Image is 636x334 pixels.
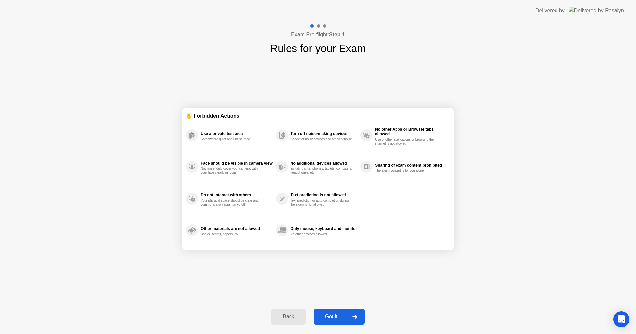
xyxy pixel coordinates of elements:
[291,131,357,136] div: Turn off noise-making devices
[329,32,345,37] b: Step 1
[201,193,273,197] div: Do not interact with others
[291,31,345,39] h4: Exam Pre-flight:
[201,131,273,136] div: Use a private test area
[201,226,273,231] div: Other materials are not allowed
[375,163,447,167] div: Sharing of exam content prohibited
[291,232,353,236] div: No other devices allowed
[273,314,303,320] div: Back
[291,161,357,166] div: No additional devices allowed
[201,199,263,207] div: Your physical space should be clear and communication apps turned off
[291,193,357,197] div: Text prediction is not allowed
[375,169,438,173] div: The exam content is for you alone
[535,7,565,15] div: Delivered by
[291,226,357,231] div: Only mouse, keyboard and monitor
[569,7,624,14] img: Delivered by Rosalyn
[271,309,305,325] button: Back
[375,127,447,136] div: No other Apps or Browser tabs allowed
[291,137,353,141] div: Check for noisy devices and ambient noise
[270,40,366,56] h1: Rules for your Exam
[201,137,263,141] div: Somewhere quiet and undisturbed
[291,199,353,207] div: Text prediction or auto-completion during the exam is not allowed
[375,138,438,146] div: Use of other applications or browsing the internet is not allowed
[291,167,353,175] div: Including smartphones, tablets, computers, headphones, etc.
[316,314,347,320] div: Got it
[201,167,263,175] div: Nothing should cover your camera, with your face clearly in focus
[186,112,450,119] div: ✋ Forbidden Actions
[201,232,263,236] div: Books, scripts, papers, etc
[613,311,629,327] div: Open Intercom Messenger
[314,309,365,325] button: Got it
[201,161,273,166] div: Face should be visible in camera view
